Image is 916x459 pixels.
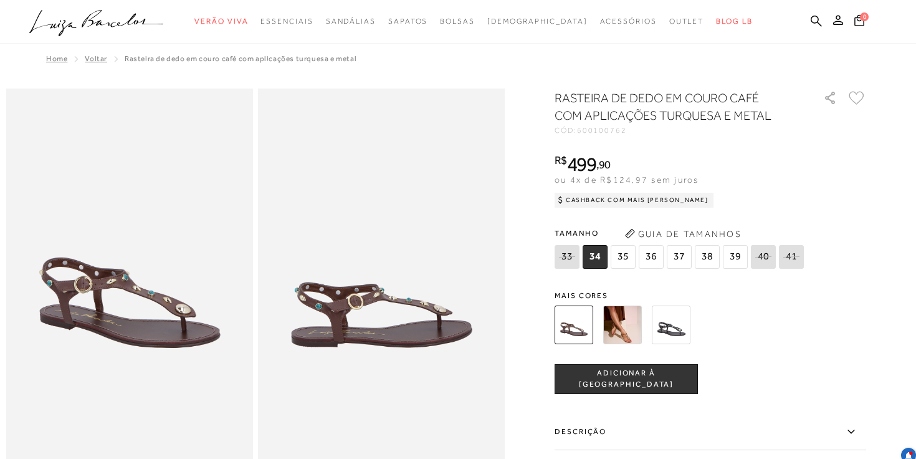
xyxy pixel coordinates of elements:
[555,245,580,269] span: 33
[577,126,627,135] span: 600100762
[194,17,248,26] span: Verão Viva
[669,10,704,33] a: noSubCategoriesText
[326,10,376,33] a: noSubCategoriesText
[555,89,788,124] h1: RASTEIRA DE DEDO EM COURO CAFÉ COM APLICAÇÕES TURQUESA E METAL
[326,17,376,26] span: Sandálias
[6,89,253,459] img: image
[440,17,475,26] span: Bolsas
[555,193,713,208] div: Cashback com Mais [PERSON_NAME]
[695,245,720,269] span: 38
[555,414,866,450] label: Descrição
[555,368,697,390] span: ADICIONAR À [GEOGRAPHIC_DATA]
[669,17,704,26] span: Outlet
[487,17,588,26] span: [DEMOGRAPHIC_DATA]
[440,10,475,33] a: noSubCategoriesText
[85,54,107,63] a: Voltar
[555,364,698,394] button: ADICIONAR À [GEOGRAPHIC_DATA]
[603,306,642,344] img: RASTEIRA DE DEDO EM COURO CARAMELO COM APLICAÇÕES TURQUESA E METAL
[639,245,664,269] span: 36
[851,14,868,31] button: 0
[258,89,505,459] img: image
[716,10,752,33] a: BLOG LB
[652,306,690,344] img: RASTEIRA DE DEDO EM COURO PRETO COM APLICAÇÕES TURQUESA E METAL
[555,175,699,185] span: ou 4x de R$124,97 sem juros
[567,153,596,175] span: 499
[388,10,427,33] a: noSubCategoriesText
[555,306,593,344] img: RASTEIRA DE DEDO EM COURO CAFÉ COM APLICAÇÕES TURQUESA E METAL
[599,158,611,171] span: 90
[667,245,692,269] span: 37
[555,292,866,299] span: Mais cores
[388,17,427,26] span: Sapatos
[125,54,356,63] span: RASTEIRA DE DEDO EM COURO CAFÉ COM APLICAÇÕES TURQUESA E METAL
[260,17,313,26] span: Essenciais
[723,245,748,269] span: 39
[751,245,776,269] span: 40
[621,224,745,244] button: Guia de Tamanhos
[46,54,67,63] a: Home
[583,245,608,269] span: 34
[600,17,657,26] span: Acessórios
[555,224,807,243] span: Tamanho
[716,17,752,26] span: BLOG LB
[611,245,636,269] span: 35
[596,159,611,170] i: ,
[194,10,248,33] a: noSubCategoriesText
[779,245,804,269] span: 41
[860,12,869,21] span: 0
[555,127,804,134] div: CÓD:
[260,10,313,33] a: noSubCategoriesText
[555,155,567,166] i: R$
[600,10,657,33] a: noSubCategoriesText
[487,10,588,33] a: noSubCategoriesText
